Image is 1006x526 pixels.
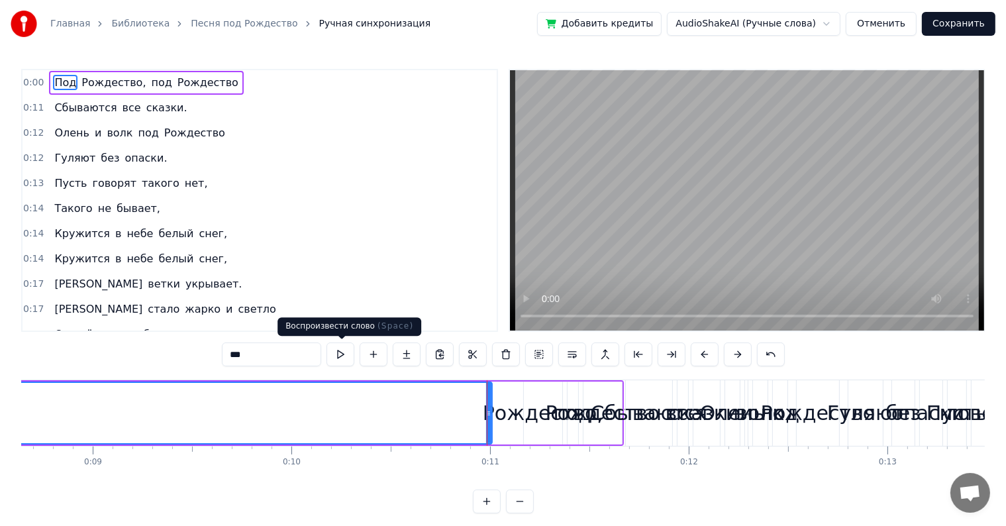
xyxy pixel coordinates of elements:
[110,327,126,342] span: на
[922,12,995,36] button: Сохранить
[53,276,144,291] span: [PERSON_NAME]
[121,100,142,115] span: все
[50,17,430,30] nav: breadcrumb
[891,398,971,428] div: опаски.
[927,398,987,428] div: Пусть
[483,398,603,428] div: Рождество,
[97,201,113,216] span: не
[50,17,90,30] a: Главная
[53,125,91,140] span: Олень
[128,327,200,342] span: небосклоне.
[157,251,195,266] span: белый
[53,75,77,90] span: Под
[163,125,226,140] span: Рождество
[99,150,121,166] span: без
[23,127,44,140] span: 0:12
[377,321,413,331] span: ( Space )
[761,398,876,428] div: Рождество
[146,276,181,291] span: ветки
[591,398,707,428] div: Сбываются
[53,226,111,241] span: Кружится
[124,150,169,166] span: опаски.
[105,125,134,140] span: волк
[11,11,37,37] img: youka
[53,100,118,115] span: Сбываются
[183,301,222,317] span: жарко
[53,150,97,166] span: Гуляют
[125,226,154,241] span: небе
[879,457,897,468] div: 0:13
[23,252,44,266] span: 0:14
[91,176,138,191] span: говорят
[846,12,917,36] button: Отменить
[23,152,44,165] span: 0:12
[537,12,662,36] button: Добавить кредиты
[23,278,44,291] span: 0:17
[125,251,154,266] span: небе
[93,125,103,140] span: и
[191,17,297,30] a: Песня под Рождество
[115,201,162,216] span: бывает,
[140,176,181,191] span: такого
[53,201,93,216] span: Такого
[146,301,181,317] span: стало
[53,301,144,317] span: [PERSON_NAME]
[225,301,234,317] span: и
[827,398,904,428] div: Гуляют
[666,398,701,428] div: все
[23,76,44,89] span: 0:00
[73,327,107,342] span: звёзд
[197,251,228,266] span: снег,
[53,176,88,191] span: Пусть
[481,457,499,468] div: 0:11
[237,301,277,317] span: светло
[680,457,698,468] div: 0:12
[137,125,160,140] span: под
[53,251,111,266] span: Кружится
[950,473,990,513] div: Открытый чат
[546,398,660,428] div: Рождество
[23,303,44,316] span: 0:17
[184,276,243,291] span: укрывает.
[114,251,123,266] span: в
[145,100,189,115] span: сказки.
[885,398,921,428] div: без
[283,457,301,468] div: 0:10
[157,226,195,241] span: белый
[668,398,745,428] div: сказки.
[23,328,44,341] span: 0:18
[319,17,431,30] span: Ручная синхронизация
[197,226,228,241] span: снег,
[84,457,102,468] div: 0:09
[23,202,44,215] span: 0:14
[23,101,44,115] span: 0:11
[700,398,766,428] div: Олень
[114,226,123,241] span: в
[111,17,170,30] a: Библиотека
[736,398,784,428] div: волк
[277,317,421,336] div: Воспроизвести слово
[183,176,209,191] span: нет,
[23,177,44,190] span: 0:13
[23,227,44,240] span: 0:14
[150,75,174,90] span: под
[53,327,70,342] span: От
[176,75,240,90] span: Рождество
[80,75,147,90] span: Рождество,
